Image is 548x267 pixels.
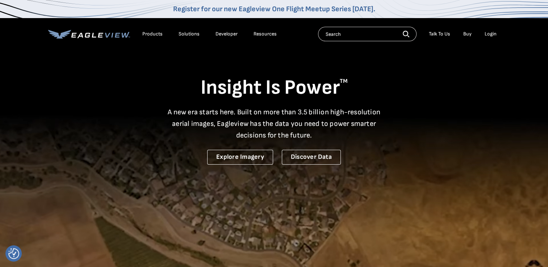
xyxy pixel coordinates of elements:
div: Talk To Us [429,31,450,37]
p: A new era starts here. Built on more than 3.5 billion high-resolution aerial images, Eagleview ha... [163,106,385,141]
a: Explore Imagery [207,150,273,165]
img: Revisit consent button [8,248,19,259]
div: Login [485,31,497,37]
a: Buy [463,31,472,37]
div: Resources [254,31,277,37]
button: Consent Preferences [8,248,19,259]
h1: Insight Is Power [48,75,500,101]
div: Products [142,31,163,37]
a: Register for our new Eagleview One Flight Meetup Series [DATE]. [173,5,375,13]
div: Solutions [179,31,200,37]
sup: TM [340,78,348,85]
input: Search [318,27,417,41]
a: Developer [216,31,238,37]
a: Discover Data [282,150,341,165]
